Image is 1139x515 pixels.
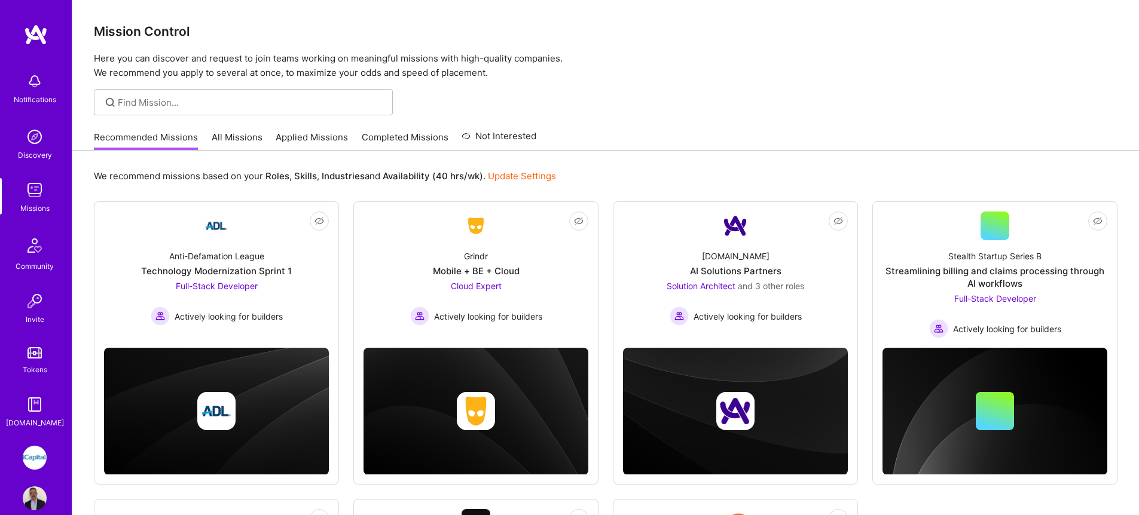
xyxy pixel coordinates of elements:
[433,265,520,277] div: Mobile + BE + Cloud
[118,96,384,109] input: Find Mission...
[151,306,170,326] img: Actively looking for builders
[94,131,198,151] a: Recommended Missions
[670,306,689,326] img: Actively looking for builders
[929,319,948,338] img: Actively looking for builders
[23,178,47,202] img: teamwork
[451,281,502,291] span: Cloud Expert
[721,211,750,240] img: Company Logo
[28,347,42,358] img: tokens
[23,69,47,93] img: bell
[488,170,556,182] a: Update Settings
[26,313,44,326] div: Invite
[20,231,49,260] img: Community
[23,486,47,510] img: User Avatar
[322,170,365,182] b: Industries
[14,93,56,106] div: Notifications
[16,260,54,272] div: Community
[883,211,1107,338] a: Stealth Startup Series BStreamlining billing and claims processing through AI workflowsFull-Stack...
[383,170,483,182] b: Availability (40 hrs/wk)
[23,446,47,470] img: iCapital: Building an Alternative Investment Marketplace
[104,348,329,475] img: cover
[833,216,843,226] i: icon EyeClosed
[883,265,1107,290] div: Streamlining billing and claims processing through AI workflows
[23,125,47,149] img: discovery
[883,348,1107,475] img: cover
[702,250,769,262] div: [DOMAIN_NAME]
[623,348,848,475] img: cover
[953,323,1061,335] span: Actively looking for builders
[462,129,536,151] a: Not Interested
[20,202,50,214] div: Missions
[24,24,48,45] img: logo
[94,51,1117,80] p: Here you can discover and request to join teams working on meaningful missions with high-quality ...
[176,281,258,291] span: Full-Stack Developer
[6,416,64,429] div: [DOMAIN_NAME]
[954,293,1036,304] span: Full-Stack Developer
[464,250,488,262] div: Grindr
[103,96,117,109] i: icon SearchGrey
[265,170,289,182] b: Roles
[694,310,802,323] span: Actively looking for builders
[104,211,329,338] a: Company LogoAnti-Defamation LeagueTechnology Modernization Sprint 1Full-Stack Developer Actively ...
[202,211,231,240] img: Company Logo
[362,131,448,151] a: Completed Missions
[18,149,52,161] div: Discovery
[574,216,584,226] i: icon EyeClosed
[457,392,495,430] img: Company logo
[434,310,542,323] span: Actively looking for builders
[364,348,588,475] img: cover
[716,392,755,430] img: Company logo
[462,215,490,237] img: Company Logo
[364,211,588,338] a: Company LogoGrindrMobile + BE + CloudCloud Expert Actively looking for buildersActively looking f...
[212,131,262,151] a: All Missions
[175,310,283,323] span: Actively looking for builders
[948,250,1042,262] div: Stealth Startup Series B
[294,170,317,182] b: Skills
[738,281,804,291] span: and 3 other roles
[94,24,1117,39] h3: Mission Control
[314,216,324,226] i: icon EyeClosed
[623,211,848,338] a: Company Logo[DOMAIN_NAME]AI Solutions PartnersSolution Architect and 3 other rolesActively lookin...
[23,363,47,376] div: Tokens
[169,250,264,262] div: Anti-Defamation League
[20,446,50,470] a: iCapital: Building an Alternative Investment Marketplace
[276,131,348,151] a: Applied Missions
[23,289,47,313] img: Invite
[141,265,292,277] div: Technology Modernization Sprint 1
[23,393,47,416] img: guide book
[667,281,735,291] span: Solution Architect
[410,306,429,326] img: Actively looking for builders
[94,170,556,182] p: We recommend missions based on your , , and .
[20,486,50,510] a: User Avatar
[1093,216,1103,226] i: icon EyeClosed
[690,265,781,277] div: AI Solutions Partners
[197,392,236,430] img: Company logo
